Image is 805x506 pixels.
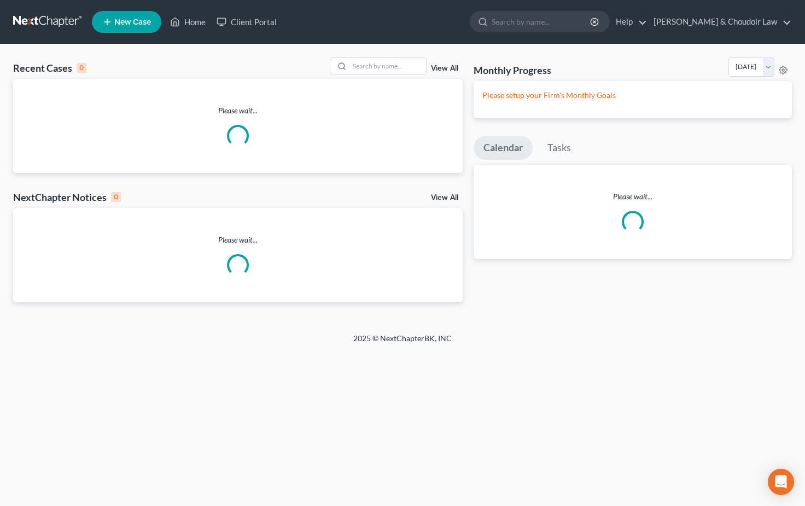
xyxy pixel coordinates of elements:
[91,333,714,353] div: 2025 © NextChapterBK, INC
[431,65,458,72] a: View All
[13,105,463,116] p: Please wait...
[114,18,151,26] span: New Case
[111,192,121,202] div: 0
[211,12,282,32] a: Client Portal
[77,63,86,73] div: 0
[492,12,592,32] input: Search by name...
[538,136,581,160] a: Tasks
[648,12,791,32] a: [PERSON_NAME] & Choudoir Law
[13,61,86,74] div: Recent Cases
[768,469,794,495] div: Open Intercom Messenger
[13,191,121,204] div: NextChapter Notices
[13,234,463,245] p: Please wait...
[431,194,458,202] a: View All
[349,58,426,74] input: Search by name...
[474,64,551,77] h3: Monthly Progress
[165,12,211,32] a: Home
[482,90,783,101] p: Please setup your Firm's Monthly Goals
[474,136,533,160] a: Calendar
[610,12,647,32] a: Help
[474,191,792,202] p: Please wait...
